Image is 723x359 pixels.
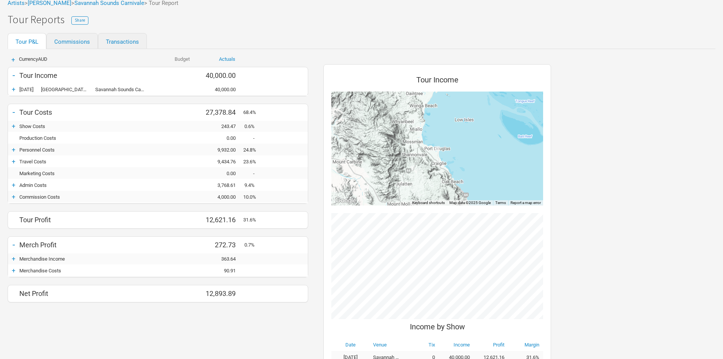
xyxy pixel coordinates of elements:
div: Tour Income [19,71,152,79]
div: Admin Costs [19,182,152,188]
div: 23.6% [243,159,262,164]
a: Terms [495,201,506,205]
div: 0.00 [198,135,243,141]
div: + [8,85,19,93]
th: Venue [369,338,404,351]
span: > [71,0,144,6]
div: Travel Costs [19,159,152,164]
div: Production Costs [19,135,152,141]
div: 0.6% [243,123,262,129]
div: Net Profit [19,289,152,297]
div: - [243,171,262,176]
div: 12,893.89 [198,289,243,297]
span: > [25,0,71,6]
div: Merchandise Income [19,256,152,262]
div: Commission Costs [19,194,152,200]
th: Income [439,338,474,351]
span: Map data ©2025 Google [449,201,491,205]
a: Commissions [46,33,98,49]
span: Currency AUD [19,56,47,62]
div: + [8,193,19,201]
div: 68.4% [243,109,262,115]
div: 272.73 [198,241,243,249]
div: Tour Costs [19,108,152,116]
div: + [8,255,19,263]
span: Share [75,17,85,23]
div: 0.7% [243,242,262,248]
div: + [8,181,19,189]
div: 3,768.61 [198,182,243,188]
a: Budget [175,56,190,62]
div: 363.64 [198,256,243,262]
div: 40,000.00 [198,71,243,79]
div: Income by Show [331,319,543,338]
div: - [8,239,19,250]
th: Date [331,338,369,351]
div: + [8,122,19,130]
div: Tour Income [331,72,543,92]
div: Show Costs [19,123,152,129]
span: > Tour Report [144,0,178,6]
div: 31.6% [243,217,262,223]
div: - [243,135,262,141]
div: - [8,70,19,81]
div: 243.47 [198,123,243,129]
div: - [8,107,19,117]
div: Tour Profit [19,216,152,224]
a: Transactions [98,33,147,49]
div: + [8,158,19,165]
div: 4,000.00 [198,194,243,200]
th: Tix [404,338,439,351]
div: 9,932.00 [198,147,243,153]
th: Profit [474,338,509,351]
a: Open this area in Google Maps (opens a new window) [333,196,358,206]
a: Actuals [219,56,235,62]
div: Port Douglas [19,87,95,92]
div: 0.00 [198,171,243,176]
div: + [8,57,19,63]
div: Personnel Costs [19,147,152,153]
div: 27,378.84 [198,108,243,116]
div: 24.8% [243,147,262,153]
div: 90.91 [198,268,243,274]
div: 40,000.00 [198,87,243,92]
div: + [8,146,19,153]
img: Google [333,196,358,206]
div: Merch Profit [19,241,152,249]
a: Report a map error [510,201,541,205]
div: Marketing Costs [19,171,152,176]
a: Tour P&L [8,33,46,49]
button: Share [71,16,88,25]
th: Margin [508,338,543,351]
button: Keyboard shortcuts [412,200,445,206]
div: Merchandise Costs [19,268,152,274]
h1: Tour Reports [8,14,88,25]
div: Savannah Sounds Carnivale [95,87,152,92]
span: [DATE] [19,87,33,92]
div: Port Douglas, Queensland (40,000.00) [435,146,440,151]
div: 10.0% [243,194,262,200]
div: 9,434.76 [198,159,243,164]
div: + [8,267,19,274]
div: 9.4% [243,182,262,188]
div: 12,621.16 [198,216,243,224]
